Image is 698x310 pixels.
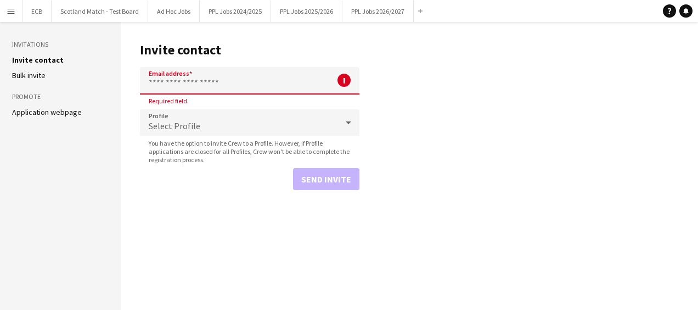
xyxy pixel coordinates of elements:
h1: Invite contact [140,42,359,58]
button: Scotland Match - Test Board [52,1,148,22]
button: ECB [22,1,52,22]
a: Invite contact [12,55,64,65]
button: PPL Jobs 2024/2025 [200,1,271,22]
h3: Promote [12,92,109,102]
a: Bulk invite [12,70,46,80]
span: Required field. [140,97,198,105]
h3: Invitations [12,40,109,49]
span: You have the option to invite Crew to a Profile. However, if Profile applications are closed for ... [140,139,359,164]
span: Select Profile [149,120,200,131]
button: PPL Jobs 2026/2027 [342,1,414,22]
button: Ad Hoc Jobs [148,1,200,22]
button: PPL Jobs 2025/2026 [271,1,342,22]
a: Application webpage [12,107,82,117]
